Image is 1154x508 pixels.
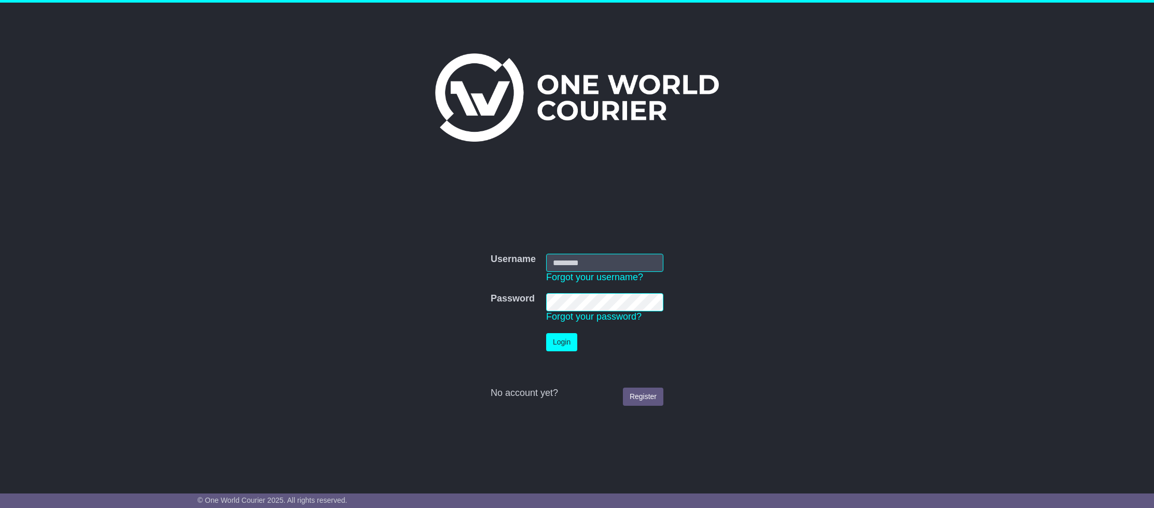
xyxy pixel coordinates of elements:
div: No account yet? [491,388,663,399]
span: © One World Courier 2025. All rights reserved. [198,496,347,504]
a: Forgot your username? [546,272,643,282]
a: Register [623,388,663,406]
img: One World [435,53,718,142]
button: Login [546,333,577,351]
label: Username [491,254,536,265]
a: Forgot your password? [546,311,642,322]
label: Password [491,293,535,305]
